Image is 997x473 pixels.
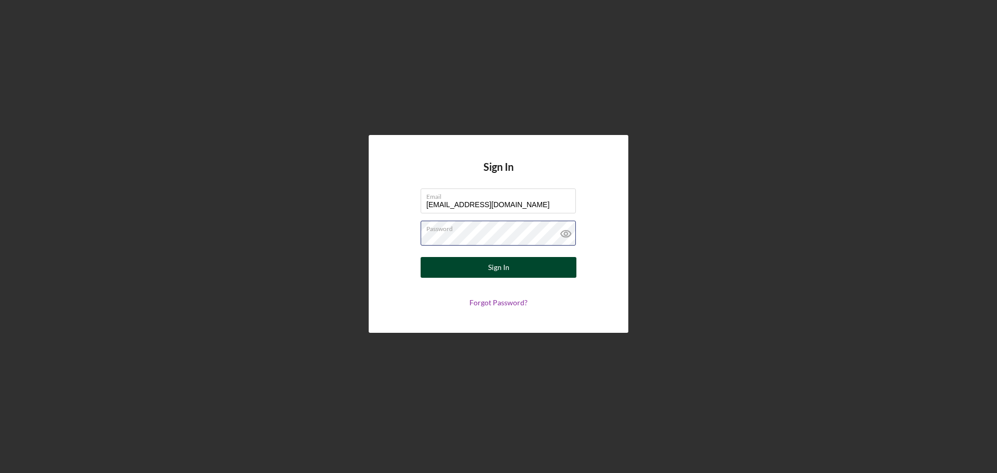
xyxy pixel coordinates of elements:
[426,221,576,233] label: Password
[421,257,576,278] button: Sign In
[469,298,528,307] a: Forgot Password?
[426,189,576,200] label: Email
[488,257,509,278] div: Sign In
[483,161,514,188] h4: Sign In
